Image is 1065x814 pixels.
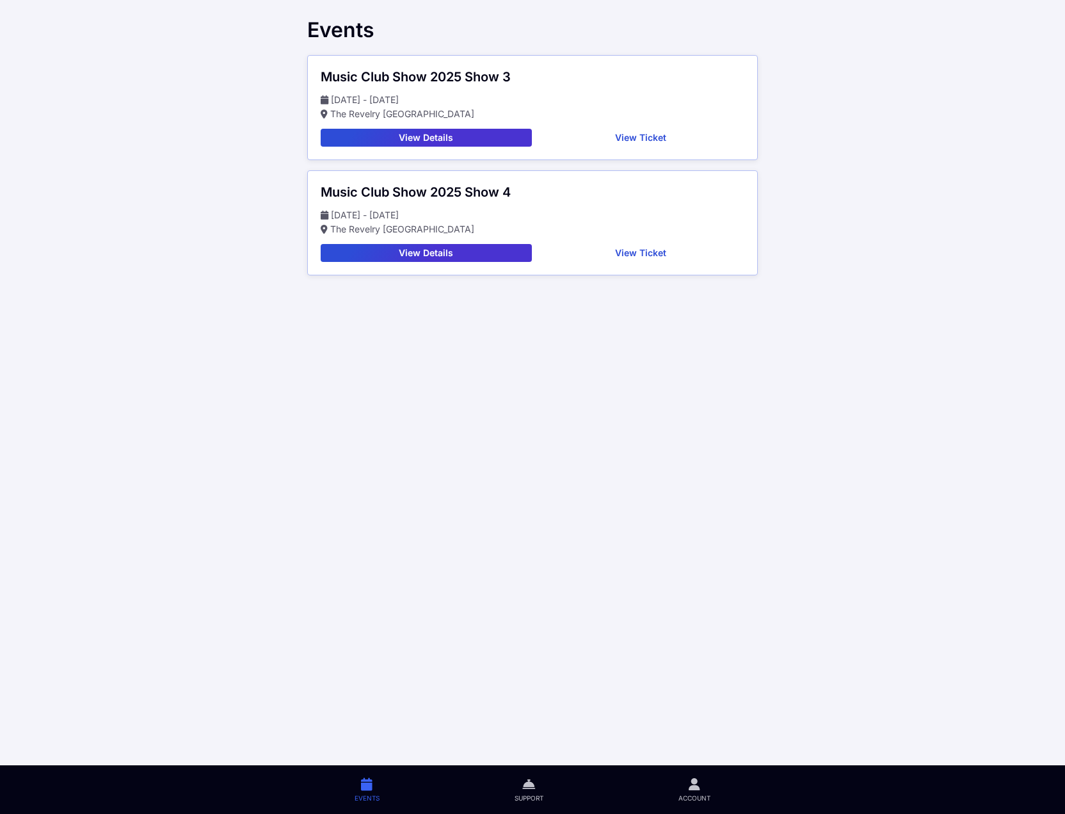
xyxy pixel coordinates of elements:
[321,184,744,200] div: Music Club Show 2025 Show 4
[287,765,447,814] a: Events
[447,765,611,814] a: Support
[321,107,744,121] p: The Revelry [GEOGRAPHIC_DATA]
[515,794,543,802] span: Support
[321,93,744,107] p: [DATE] - [DATE]
[321,208,744,222] p: [DATE] - [DATE]
[355,794,380,802] span: Events
[678,794,710,802] span: Account
[307,18,758,42] div: Events
[611,765,778,814] a: Account
[321,129,532,147] button: View Details
[321,244,532,262] button: View Details
[321,222,744,236] p: The Revelry [GEOGRAPHIC_DATA]
[537,244,745,262] button: View Ticket
[321,69,744,85] div: Music Club Show 2025 Show 3
[537,129,745,147] button: View Ticket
